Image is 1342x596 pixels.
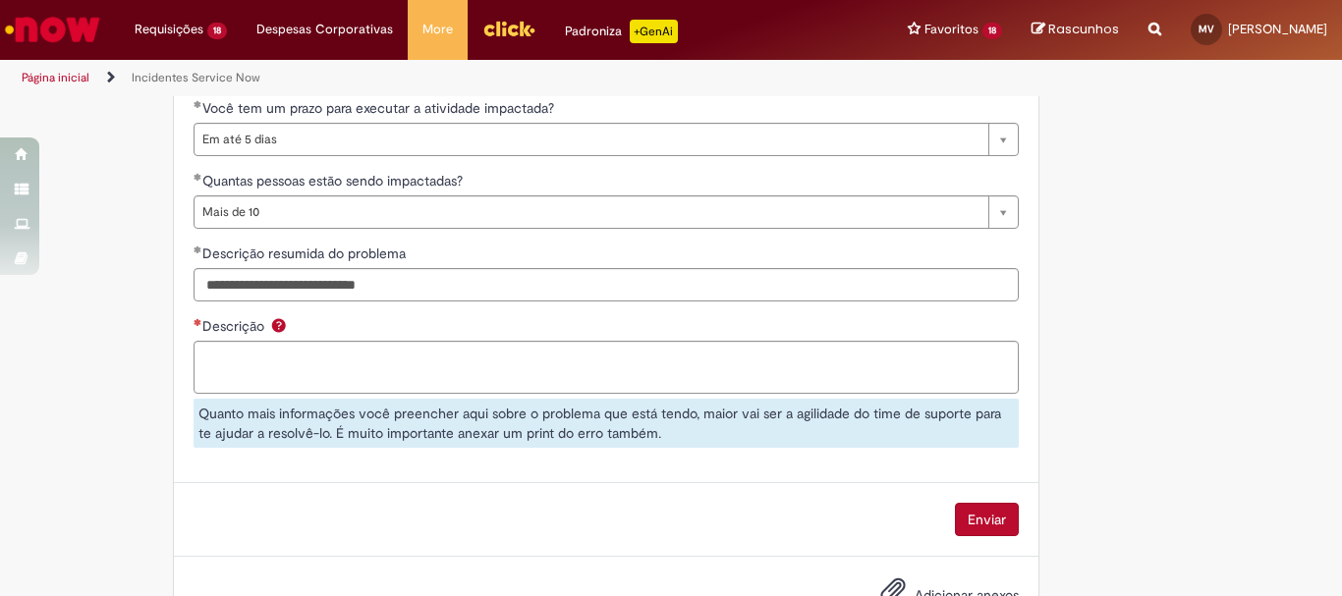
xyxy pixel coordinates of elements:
[202,124,979,155] span: Em até 5 dias
[482,14,535,43] img: click_logo_yellow_360x200.png
[194,318,202,326] span: Necessários
[955,503,1019,536] button: Enviar
[565,20,678,43] div: Padroniza
[135,20,203,39] span: Requisições
[2,10,103,49] img: ServiceNow
[207,23,227,39] span: 18
[422,20,453,39] span: More
[194,341,1019,394] textarea: Descrição
[194,245,202,253] span: Obrigatório Preenchido
[630,20,678,43] p: +GenAi
[202,196,979,228] span: Mais de 10
[132,70,260,85] a: Incidentes Service Now
[1228,21,1327,37] span: [PERSON_NAME]
[194,100,202,108] span: Obrigatório Preenchido
[1199,23,1214,35] span: MV
[1032,21,1119,39] a: Rascunhos
[202,317,268,335] span: Descrição
[194,399,1019,448] div: Quanto mais informações você preencher aqui sobre o problema que está tendo, maior vai ser a agil...
[194,268,1019,301] input: Descrição resumida do problema
[202,244,410,262] span: Descrição resumida do problema
[15,60,880,96] ul: Trilhas de página
[194,173,202,181] span: Obrigatório Preenchido
[924,20,979,39] span: Favoritos
[267,317,291,333] span: Ajuda para Descrição
[202,172,467,190] span: Quantas pessoas estão sendo impactadas?
[256,20,393,39] span: Despesas Corporativas
[982,23,1002,39] span: 18
[1048,20,1119,38] span: Rascunhos
[202,99,558,117] span: Você tem um prazo para executar a atividade impactada?
[22,70,89,85] a: Página inicial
